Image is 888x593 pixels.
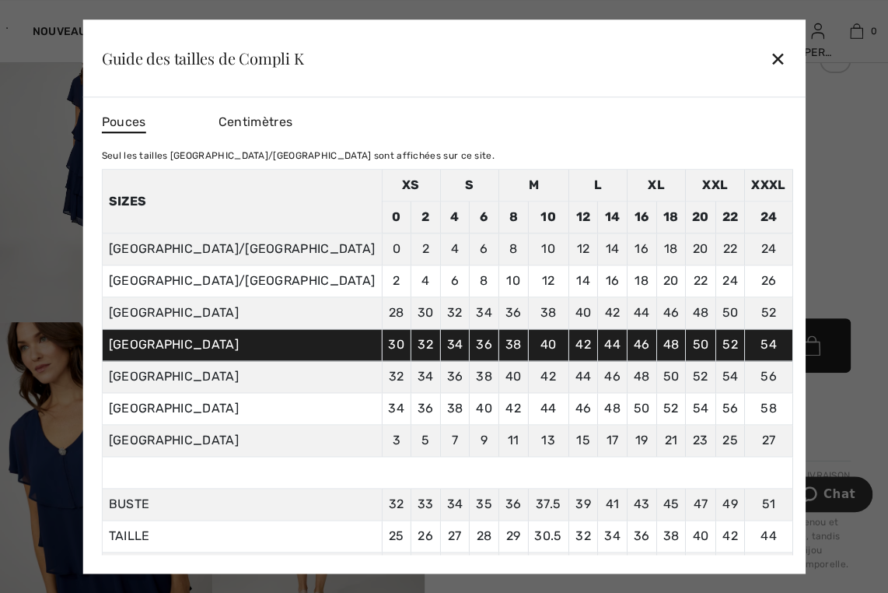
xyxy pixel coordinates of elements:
[715,202,745,233] td: 22
[528,329,568,361] td: 40
[685,425,715,457] td: 23
[722,528,738,543] span: 42
[498,425,528,457] td: 11
[411,361,440,393] td: 34
[102,149,793,163] div: Seul les tailles [GEOGRAPHIC_DATA]/[GEOGRAPHIC_DATA] sont affichées sur ce site.
[770,42,786,75] div: ✕
[685,170,744,202] td: XXL
[102,393,382,425] td: [GEOGRAPHIC_DATA]
[528,202,568,233] td: 10
[219,114,292,129] span: Centimètres
[470,265,499,297] td: 8
[656,233,686,265] td: 18
[715,233,745,265] td: 22
[102,170,382,233] th: Sizes
[528,393,568,425] td: 44
[656,329,686,361] td: 48
[498,393,528,425] td: 42
[382,425,411,457] td: 3
[102,51,304,66] div: Guide des tailles de Compli K
[598,233,628,265] td: 14
[470,361,499,393] td: 38
[634,497,650,511] span: 43
[498,233,528,265] td: 8
[575,497,591,511] span: 39
[536,497,561,511] span: 37.5
[685,297,715,329] td: 48
[498,265,528,297] td: 10
[470,393,499,425] td: 40
[411,425,440,457] td: 5
[715,329,745,361] td: 52
[382,393,411,425] td: 34
[715,265,745,297] td: 24
[685,265,715,297] td: 22
[568,202,598,233] td: 12
[663,528,679,543] span: 38
[760,528,777,543] span: 44
[470,329,499,361] td: 36
[102,361,382,393] td: [GEOGRAPHIC_DATA]
[470,297,499,329] td: 34
[598,202,628,233] td: 14
[470,425,499,457] td: 9
[382,265,411,297] td: 2
[715,425,745,457] td: 25
[476,497,492,511] span: 35
[598,297,628,329] td: 42
[568,297,598,329] td: 40
[528,425,568,457] td: 13
[656,202,686,233] td: 18
[627,233,656,265] td: 16
[745,425,792,457] td: 27
[745,233,792,265] td: 24
[389,497,404,511] span: 32
[745,170,792,202] td: XXXL
[627,202,656,233] td: 16
[627,170,685,202] td: XL
[568,393,598,425] td: 46
[761,497,775,511] span: 51
[528,265,568,297] td: 12
[568,361,598,393] td: 44
[102,521,382,553] td: TAILLE
[715,297,745,329] td: 50
[418,497,434,511] span: 33
[470,202,499,233] td: 6
[627,393,656,425] td: 50
[656,297,686,329] td: 46
[722,497,738,511] span: 49
[448,528,462,543] span: 27
[102,329,382,361] td: [GEOGRAPHIC_DATA]
[102,297,382,329] td: [GEOGRAPHIC_DATA]
[568,329,598,361] td: 42
[685,202,715,233] td: 20
[389,528,404,543] span: 25
[528,233,568,265] td: 10
[382,233,411,265] td: 0
[382,170,440,202] td: XS
[627,361,656,393] td: 48
[440,425,470,457] td: 7
[498,297,528,329] td: 36
[411,202,440,233] td: 2
[656,393,686,425] td: 52
[440,297,470,329] td: 32
[604,528,621,543] span: 34
[693,497,708,511] span: 47
[685,361,715,393] td: 52
[745,265,792,297] td: 26
[506,528,521,543] span: 29
[627,329,656,361] td: 46
[33,11,65,25] span: Chat
[715,393,745,425] td: 56
[663,497,679,511] span: 45
[656,265,686,297] td: 20
[745,202,792,233] td: 24
[505,497,522,511] span: 36
[498,329,528,361] td: 38
[498,361,528,393] td: 40
[498,170,568,202] td: M
[656,361,686,393] td: 50
[598,361,628,393] td: 46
